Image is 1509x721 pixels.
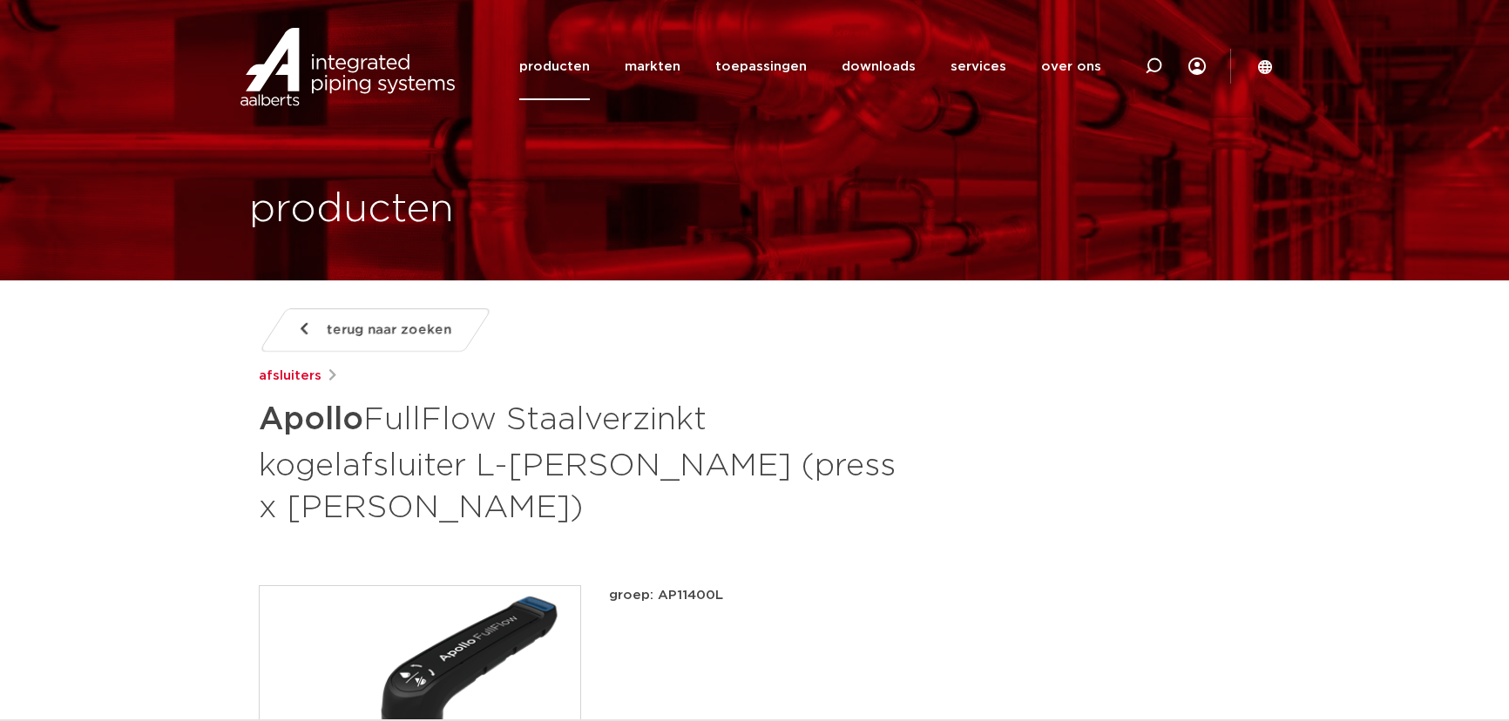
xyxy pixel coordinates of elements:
strong: Apollo [259,404,363,435]
a: terug naar zoeken [259,308,492,352]
h1: producten [249,182,454,238]
span: terug naar zoeken [327,316,451,344]
a: producten [519,33,590,100]
a: toepassingen [715,33,807,100]
a: afsluiters [259,366,321,387]
a: downloads [842,33,916,100]
a: markten [625,33,680,100]
a: services [951,33,1006,100]
a: over ons [1041,33,1101,100]
p: groep: AP11400L [609,585,1250,606]
nav: Menu [519,33,1101,100]
h1: FullFlow Staalverzinkt kogelafsluiter L-[PERSON_NAME] (press x [PERSON_NAME]) [259,394,913,529]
